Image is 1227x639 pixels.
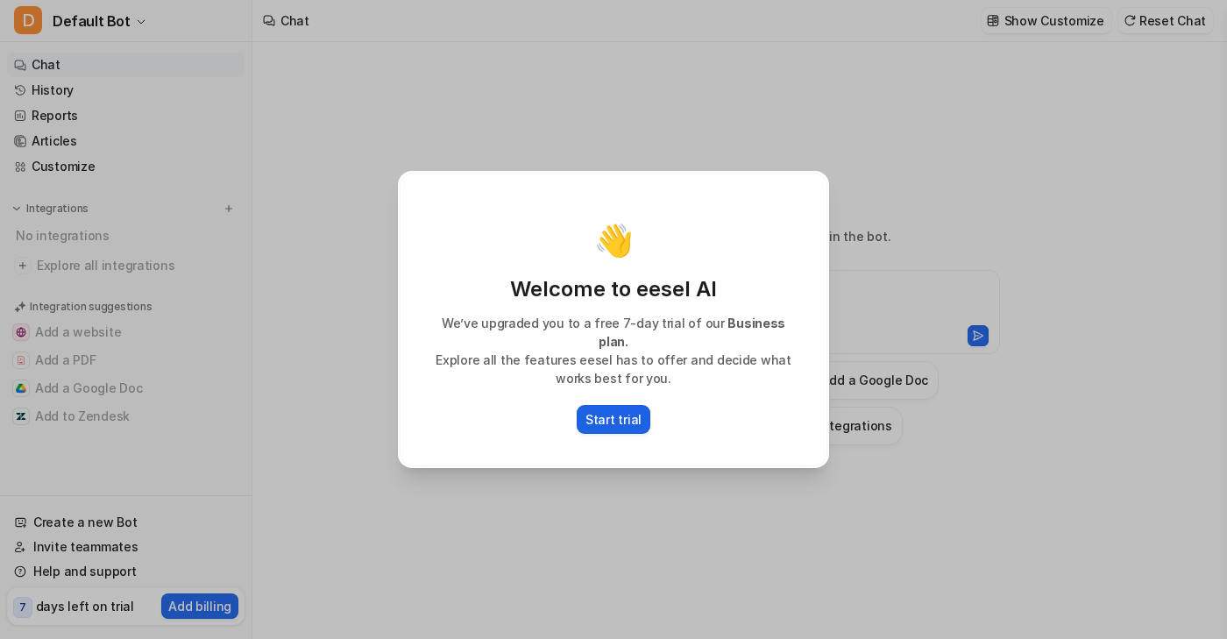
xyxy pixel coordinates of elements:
p: 👋 [594,223,634,258]
p: Welcome to eesel AI [418,275,809,303]
button: Start trial [577,405,650,434]
p: Start trial [585,410,642,429]
p: We’ve upgraded you to a free 7-day trial of our [418,314,809,351]
p: Explore all the features eesel has to offer and decide what works best for you. [418,351,809,387]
